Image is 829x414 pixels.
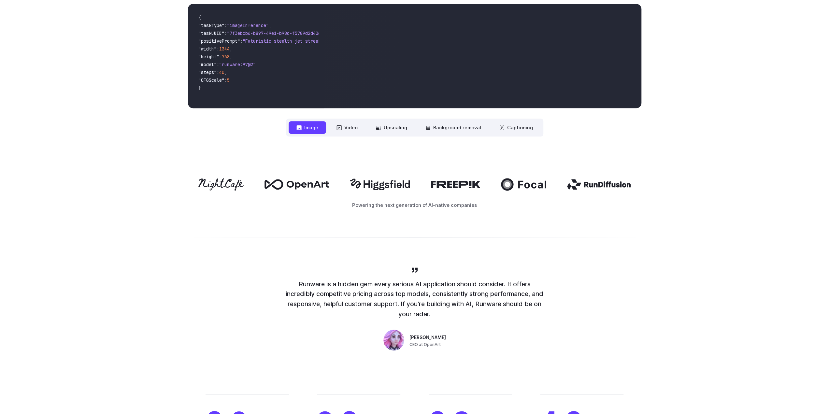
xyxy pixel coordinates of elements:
span: "model" [198,62,217,67]
button: Captioning [492,121,541,134]
span: 40 [219,69,224,75]
span: 768 [222,54,230,60]
img: Person [383,330,404,350]
span: : [217,62,219,67]
button: Image [289,121,326,134]
span: : [240,38,243,44]
span: : [217,69,219,75]
span: "steps" [198,69,217,75]
span: "height" [198,54,219,60]
span: , [224,69,227,75]
p: Runware is a hidden gem every serious AI application should consider. It offers incredibly compet... [284,279,545,319]
span: [PERSON_NAME] [409,334,446,341]
span: "Futuristic stealth jet streaking through a neon-lit cityscape with glowing purple exhaust" [243,38,480,44]
span: 1344 [219,46,230,52]
span: , [230,46,232,52]
p: Powering the next generation of AI-native companies [188,201,641,209]
span: "taskType" [198,22,224,28]
span: "imageInference" [227,22,269,28]
span: : [224,30,227,36]
span: "runware:97@2" [219,62,256,67]
span: { [198,15,201,21]
button: Video [329,121,365,134]
span: "7f3ebcb6-b897-49e1-b98c-f5789d2d40d7" [227,30,326,36]
button: Background removal [418,121,489,134]
span: , [230,54,232,60]
span: , [256,62,258,67]
span: "taskUUID" [198,30,224,36]
span: "width" [198,46,217,52]
span: } [198,85,201,91]
span: : [224,77,227,83]
span: , [269,22,271,28]
span: "positivePrompt" [198,38,240,44]
span: "CFGScale" [198,77,224,83]
span: 5 [227,77,230,83]
span: : [219,54,222,60]
span: CEO at OpenArt [409,341,441,348]
button: Upscaling [368,121,415,134]
span: : [217,46,219,52]
span: : [224,22,227,28]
